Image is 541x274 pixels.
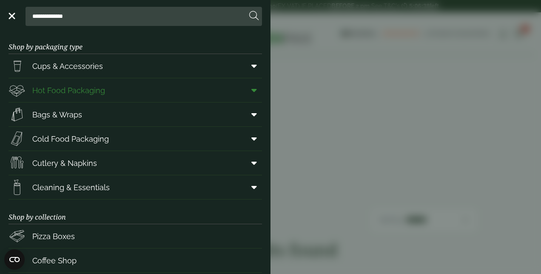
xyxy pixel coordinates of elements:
[9,200,262,224] h3: Shop by collection
[32,133,109,145] span: Cold Food Packaging
[9,154,26,171] img: Cutlery.svg
[4,249,25,270] button: Open CMP widget
[9,103,262,126] a: Bags & Wraps
[32,231,75,242] span: Pizza Boxes
[9,29,262,54] h3: Shop by packaging type
[9,54,262,78] a: Cups & Accessories
[32,85,105,96] span: Hot Food Packaging
[9,57,26,74] img: PintNhalf_cup.svg
[32,157,97,169] span: Cutlery & Napkins
[9,78,262,102] a: Hot Food Packaging
[9,127,262,151] a: Cold Food Packaging
[9,228,26,245] img: Pizza_boxes.svg
[32,109,82,120] span: Bags & Wraps
[32,60,103,72] span: Cups & Accessories
[9,224,262,248] a: Pizza Boxes
[9,248,262,272] a: Coffee Shop
[32,255,77,266] span: Coffee Shop
[9,130,26,147] img: Sandwich_box.svg
[9,106,26,123] img: Paper_carriers.svg
[9,179,26,196] img: open-wipe.svg
[32,182,110,193] span: Cleaning & Essentials
[9,82,26,99] img: Deli_box.svg
[9,175,262,199] a: Cleaning & Essentials
[9,151,262,175] a: Cutlery & Napkins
